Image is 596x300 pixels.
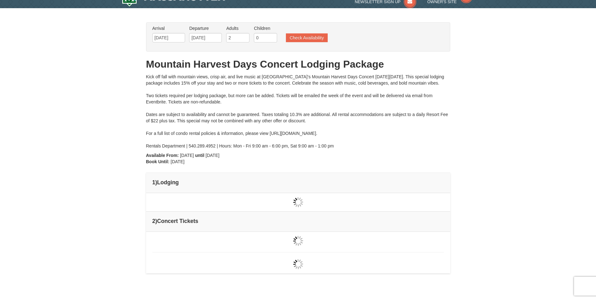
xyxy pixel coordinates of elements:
label: Arrival [152,25,185,31]
label: Departure [189,25,222,31]
img: wait gif [293,197,303,207]
span: [DATE] [180,153,194,158]
span: ) [155,218,157,224]
img: wait gif [293,236,303,246]
strong: until [195,153,205,158]
div: Kick off fall with mountain views, crisp air, and live music at [GEOGRAPHIC_DATA]’s Mountain Harv... [146,74,450,149]
h4: 2 Concert Tickets [152,218,444,224]
strong: Book Until: [146,159,170,164]
span: [DATE] [171,159,184,164]
button: Check Availability [286,33,328,42]
strong: Available From: [146,153,179,158]
span: [DATE] [205,153,219,158]
h4: 1 Lodging [152,179,444,186]
span: ) [155,179,157,186]
h1: Mountain Harvest Days Concert Lodging Package [146,58,450,70]
label: Children [254,25,277,31]
img: wait gif [293,259,303,269]
label: Adults [226,25,249,31]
